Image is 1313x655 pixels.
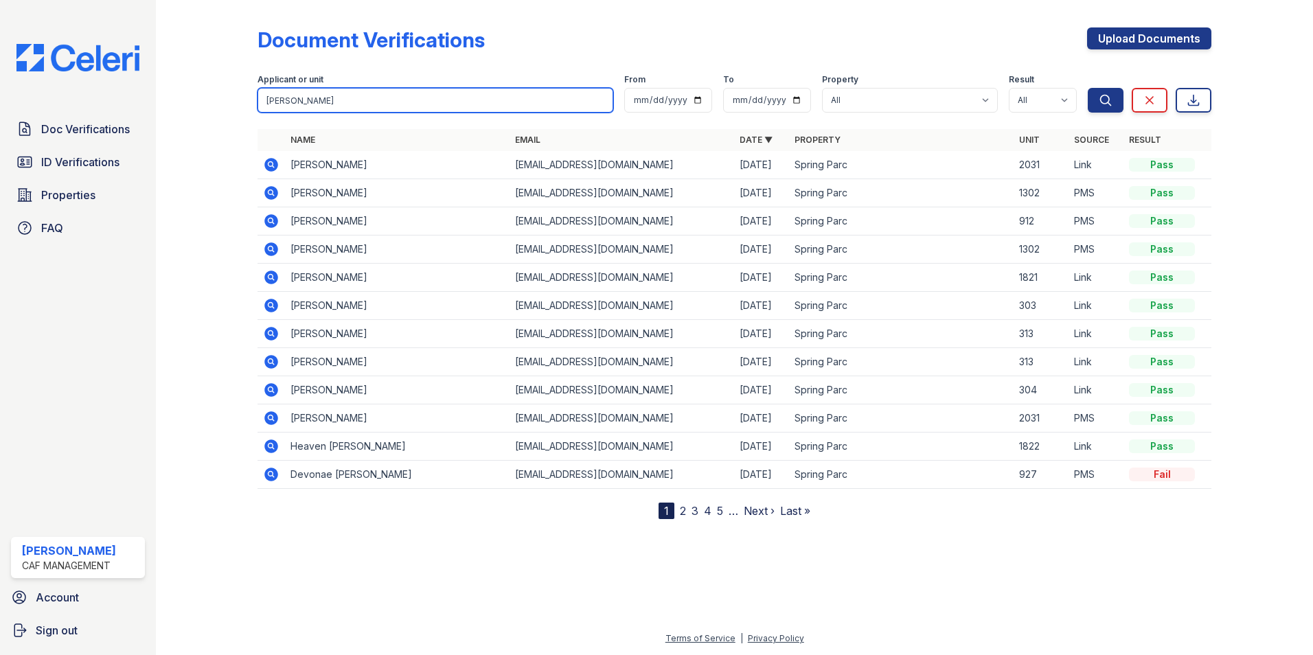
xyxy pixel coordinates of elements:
[795,135,841,145] a: Property
[11,181,145,209] a: Properties
[789,348,1014,376] td: Spring Parc
[11,214,145,242] a: FAQ
[744,504,775,518] a: Next ›
[734,151,789,179] td: [DATE]
[510,235,734,264] td: [EMAIL_ADDRESS][DOMAIN_NAME]
[41,187,95,203] span: Properties
[789,235,1014,264] td: Spring Parc
[734,292,789,320] td: [DATE]
[510,433,734,461] td: [EMAIL_ADDRESS][DOMAIN_NAME]
[1014,404,1069,433] td: 2031
[5,617,150,644] a: Sign out
[789,179,1014,207] td: Spring Parc
[258,27,485,52] div: Document Verifications
[510,151,734,179] td: [EMAIL_ADDRESS][DOMAIN_NAME]
[680,504,686,518] a: 2
[1129,355,1195,369] div: Pass
[1074,135,1109,145] a: Source
[624,74,646,85] label: From
[285,292,510,320] td: [PERSON_NAME]
[1069,264,1123,292] td: Link
[510,292,734,320] td: [EMAIL_ADDRESS][DOMAIN_NAME]
[780,504,810,518] a: Last »
[258,88,613,113] input: Search by name, email, or unit number
[789,292,1014,320] td: Spring Parc
[1014,433,1069,461] td: 1822
[41,154,119,170] span: ID Verifications
[1069,292,1123,320] td: Link
[285,461,510,489] td: Devonae [PERSON_NAME]
[659,503,674,519] div: 1
[1014,207,1069,235] td: 912
[1014,348,1069,376] td: 313
[510,461,734,489] td: [EMAIL_ADDRESS][DOMAIN_NAME]
[1014,235,1069,264] td: 1302
[1014,292,1069,320] td: 303
[748,633,804,643] a: Privacy Policy
[1069,151,1123,179] td: Link
[1069,235,1123,264] td: PMS
[510,264,734,292] td: [EMAIL_ADDRESS][DOMAIN_NAME]
[510,404,734,433] td: [EMAIL_ADDRESS][DOMAIN_NAME]
[510,320,734,348] td: [EMAIL_ADDRESS][DOMAIN_NAME]
[1069,433,1123,461] td: Link
[290,135,315,145] a: Name
[789,151,1014,179] td: Spring Parc
[5,584,150,611] a: Account
[734,433,789,461] td: [DATE]
[1069,320,1123,348] td: Link
[740,135,773,145] a: Date ▼
[1129,158,1195,172] div: Pass
[717,504,723,518] a: 5
[1069,404,1123,433] td: PMS
[734,320,789,348] td: [DATE]
[704,504,711,518] a: 4
[734,348,789,376] td: [DATE]
[1069,461,1123,489] td: PMS
[1069,348,1123,376] td: Link
[789,320,1014,348] td: Spring Parc
[1129,242,1195,256] div: Pass
[1129,439,1195,453] div: Pass
[285,151,510,179] td: [PERSON_NAME]
[41,220,63,236] span: FAQ
[1129,214,1195,228] div: Pass
[734,376,789,404] td: [DATE]
[740,633,743,643] div: |
[11,148,145,176] a: ID Verifications
[1014,320,1069,348] td: 313
[822,74,858,85] label: Property
[692,504,698,518] a: 3
[1129,383,1195,397] div: Pass
[734,404,789,433] td: [DATE]
[285,179,510,207] td: [PERSON_NAME]
[285,433,510,461] td: Heaven [PERSON_NAME]
[285,320,510,348] td: [PERSON_NAME]
[734,179,789,207] td: [DATE]
[789,461,1014,489] td: Spring Parc
[22,559,116,573] div: CAF Management
[1014,179,1069,207] td: 1302
[789,433,1014,461] td: Spring Parc
[1129,411,1195,425] div: Pass
[510,207,734,235] td: [EMAIL_ADDRESS][DOMAIN_NAME]
[1069,207,1123,235] td: PMS
[734,235,789,264] td: [DATE]
[515,135,540,145] a: Email
[1129,327,1195,341] div: Pass
[734,264,789,292] td: [DATE]
[1129,135,1161,145] a: Result
[1129,271,1195,284] div: Pass
[1014,376,1069,404] td: 304
[285,376,510,404] td: [PERSON_NAME]
[1129,186,1195,200] div: Pass
[789,264,1014,292] td: Spring Parc
[723,74,734,85] label: To
[729,503,738,519] span: …
[665,633,735,643] a: Terms of Service
[734,461,789,489] td: [DATE]
[258,74,323,85] label: Applicant or unit
[285,235,510,264] td: [PERSON_NAME]
[285,404,510,433] td: [PERSON_NAME]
